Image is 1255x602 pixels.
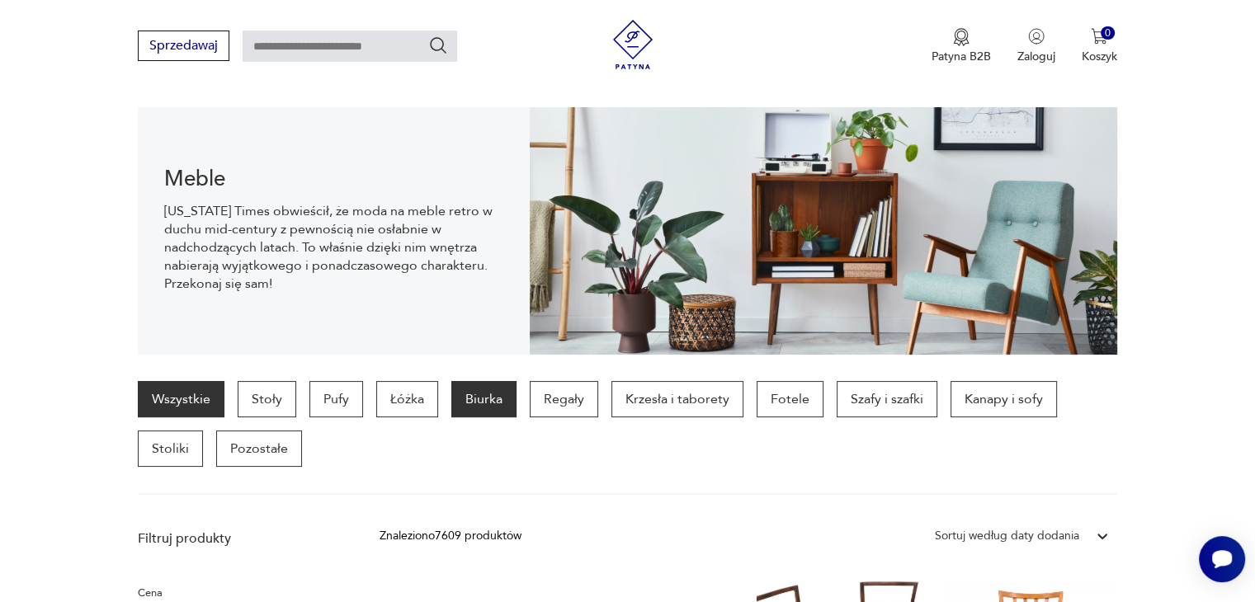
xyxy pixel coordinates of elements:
[1199,536,1245,582] iframe: Smartsupp widget button
[1091,28,1107,45] img: Ikona koszyka
[138,41,229,53] a: Sprzedawaj
[932,28,991,64] a: Ikona medaluPatyna B2B
[530,107,1117,355] img: Meble
[376,381,438,417] a: Łóżka
[935,527,1079,545] div: Sortuj według daty dodania
[1082,49,1117,64] p: Koszyk
[757,381,823,417] a: Fotele
[932,28,991,64] button: Patyna B2B
[932,49,991,64] p: Patyna B2B
[530,381,598,417] a: Regały
[951,381,1057,417] a: Kanapy i sofy
[428,35,448,55] button: Szukaj
[238,381,296,417] a: Stoły
[216,430,302,467] a: Pozostałe
[138,430,203,467] a: Stoliki
[611,381,743,417] a: Krzesła i taborety
[1017,28,1055,64] button: Zaloguj
[1017,49,1055,64] p: Zaloguj
[608,20,658,69] img: Patyna - sklep z meblami i dekoracjami vintage
[451,381,517,417] a: Biurka
[1082,28,1117,64] button: 0Koszyk
[1101,26,1115,40] div: 0
[138,31,229,61] button: Sprzedawaj
[1028,28,1045,45] img: Ikonka użytkownika
[837,381,937,417] a: Szafy i szafki
[138,584,340,602] p: Cena
[309,381,363,417] a: Pufy
[138,529,340,548] p: Filtruj produkty
[380,527,521,545] div: Znaleziono 7609 produktów
[138,381,224,417] a: Wszystkie
[164,202,503,293] p: [US_STATE] Times obwieścił, że moda na meble retro w duchu mid-century z pewnością nie osłabnie w...
[953,28,970,46] img: Ikona medalu
[164,169,503,189] h1: Meble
